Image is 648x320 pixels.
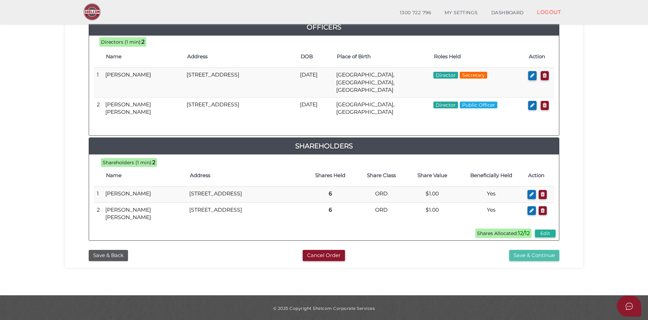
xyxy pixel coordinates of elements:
td: [PERSON_NAME] [103,187,187,203]
td: $1.00 [407,187,458,203]
h4: Action [529,54,550,60]
a: MY SETTINGS [438,6,484,20]
b: 2 [142,39,145,45]
b: 6 [329,190,332,197]
td: [DATE] [297,68,333,98]
button: Open asap [617,296,641,317]
td: 1 [94,187,103,203]
div: © 2025 Copyright Shelcom Corporate Services [70,305,578,311]
td: [GEOGRAPHIC_DATA], [GEOGRAPHIC_DATA] [333,98,431,120]
td: 2 [94,202,103,225]
span: Public Officer [460,102,497,108]
button: Cancel Order [303,250,345,261]
span: Directors (1 min): [101,39,142,45]
b: 2 [152,159,155,166]
span: Shares Allocated: [475,229,532,238]
span: Director [433,102,458,108]
span: Shareholders (1 min): [103,159,152,166]
td: [STREET_ADDRESS] [184,68,297,98]
button: Save & Back [89,250,128,261]
h4: Share Value [410,173,454,178]
h4: Name [106,54,180,60]
b: 12/12 [518,230,530,236]
h4: Share Class [359,173,403,178]
a: 1300 722 796 [393,6,438,20]
button: Edit [535,230,556,237]
a: Shareholders [89,141,559,151]
td: [DATE] [297,98,333,120]
td: 1 [94,68,103,98]
td: Yes [458,187,525,203]
td: [PERSON_NAME] [103,68,184,98]
td: 2 [94,98,103,120]
a: LOGOUT [530,5,568,19]
td: ORD [356,202,407,225]
td: [PERSON_NAME] [PERSON_NAME] [103,202,187,225]
td: [PERSON_NAME] [PERSON_NAME] [103,98,184,120]
h4: Action [528,173,550,178]
h4: Roles Held [434,54,522,60]
h4: Shares Held [308,173,352,178]
button: Save & Continue [509,250,559,261]
td: $1.00 [407,202,458,225]
h4: Address [187,54,294,60]
b: 6 [329,207,332,213]
span: Director [433,72,458,79]
span: Secretary [460,72,487,79]
h4: Place of Birth [337,54,427,60]
td: [STREET_ADDRESS] [187,202,305,225]
h4: Address [190,173,301,178]
td: ORD [356,187,407,203]
h4: Name [106,173,183,178]
td: [GEOGRAPHIC_DATA], [GEOGRAPHIC_DATA], [GEOGRAPHIC_DATA] [333,68,431,98]
td: [STREET_ADDRESS] [187,187,305,203]
a: Officers [89,22,559,33]
a: DASHBOARD [484,6,531,20]
h4: DOB [301,54,330,60]
h4: Beneficially Held [461,173,522,178]
td: Yes [458,202,525,225]
td: [STREET_ADDRESS] [184,98,297,120]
